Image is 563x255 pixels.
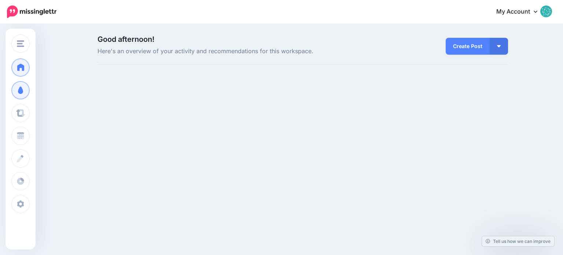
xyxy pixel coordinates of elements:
[446,38,490,55] a: Create Post
[482,236,554,246] a: Tell us how we can improve
[97,35,154,44] span: Good afternoon!
[497,45,501,47] img: arrow-down-white.png
[17,40,24,47] img: menu.png
[489,3,552,21] a: My Account
[7,6,56,18] img: Missinglettr
[97,47,368,56] span: Here's an overview of your activity and recommendations for this workspace.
